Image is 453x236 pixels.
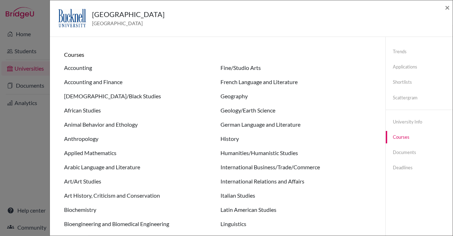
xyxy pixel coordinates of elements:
[386,146,453,159] a: Documents
[64,92,215,100] li: [DEMOGRAPHIC_DATA]/Black Studies
[64,149,215,157] li: Applied Mathematics
[220,149,371,157] li: Humanities/Humanistic Studies
[220,191,371,200] li: Italian Studies
[445,3,450,12] button: Close
[220,106,371,115] li: Geology/Earth Science
[64,78,215,86] li: Accounting and Finance
[64,135,215,143] li: Anthropology
[445,2,450,12] span: ×
[386,61,453,73] a: Applications
[64,51,371,58] h6: Courses
[64,220,215,228] li: Bioengineering and Biomedical Engineering
[220,64,371,72] li: Fine/Studio Arts
[386,161,453,174] a: Deadlines
[220,163,371,171] li: International Business/Trade/Commerce
[58,9,86,28] img: us_buk_4s31ig3h.jpeg
[64,205,215,214] li: Biochemistry
[220,220,371,228] li: Linguistics
[92,9,165,20] h5: [GEOGRAPHIC_DATA]
[386,45,453,58] a: Trends
[220,120,371,129] li: German Language and Literature
[64,64,215,72] li: Accounting
[386,116,453,128] a: University info
[220,92,371,100] li: Geography
[64,177,215,186] li: Art/Art Studies
[386,76,453,88] a: Shortlists
[220,78,371,86] li: French Language and Literature
[386,131,453,143] a: Courses
[386,92,453,104] a: Scattergram
[64,120,215,129] li: Animal Behavior and Ethology
[92,20,165,27] span: [GEOGRAPHIC_DATA]
[64,163,215,171] li: Arabic Language and Literature
[64,191,215,200] li: Art History, Criticism and Conservation
[220,177,371,186] li: International Relations and Affairs
[220,205,371,214] li: Latin American Studies
[64,106,215,115] li: African Studies
[220,135,371,143] li: History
